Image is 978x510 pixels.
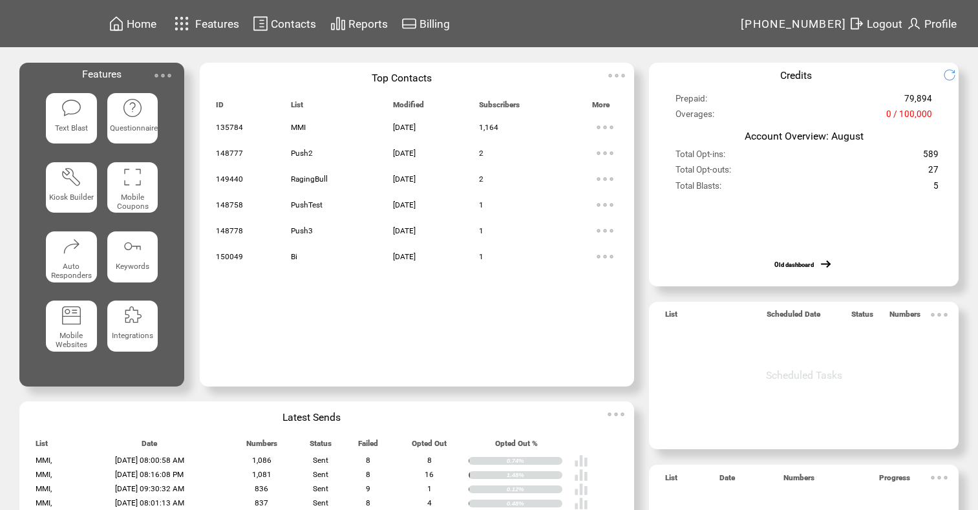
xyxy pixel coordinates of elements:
span: 589 [923,149,939,165]
img: keywords.svg [122,236,143,257]
span: Contacts [271,17,316,30]
span: Numbers [246,439,277,454]
div: 0.74% [507,457,562,465]
div: 0.12% [507,485,562,493]
span: Credits [780,69,812,81]
span: 149440 [216,175,243,184]
a: Home [107,14,158,34]
img: ellypsis.svg [592,218,618,244]
span: Numbers [783,473,814,488]
span: Questionnaire [110,123,158,133]
span: Bi [291,252,297,261]
span: More [592,100,610,115]
img: creidtcard.svg [401,16,417,32]
img: tool%201.svg [61,167,81,187]
a: Questionnaire [107,93,158,152]
a: Profile [904,14,959,34]
span: 79,894 [904,94,932,109]
span: Reports [348,17,388,30]
span: Billing [420,17,450,30]
span: [PHONE_NUMBER] [741,17,847,30]
span: PushTest [291,200,323,209]
img: features.svg [171,13,193,34]
a: Contacts [251,14,318,34]
span: 8 [427,456,432,465]
a: Integrations [107,301,158,359]
a: Keywords [107,231,158,290]
span: 9 [366,484,370,493]
img: coupons.svg [122,167,143,187]
span: Auto Responders [51,262,92,280]
span: Progress [879,473,910,488]
span: RagingBull [291,175,328,184]
span: Status [310,439,332,454]
a: Kiosk Builder [46,162,97,221]
img: ellypsis.svg [604,63,630,89]
span: MMI, [36,470,52,479]
span: 148758 [216,200,243,209]
div: 1.48% [507,471,562,479]
span: List [36,439,48,454]
span: 1 [427,484,432,493]
span: Kiosk Builder [49,193,94,202]
a: Auto Responders [46,231,97,290]
img: mobile-websites.svg [61,305,81,326]
span: Scheduled Tasks [766,369,842,381]
span: 0 / 100,000 [886,109,932,125]
span: MMI, [36,456,52,465]
img: integrations.svg [122,305,143,326]
span: ID [216,100,224,115]
a: Mobile Coupons [107,162,158,221]
span: MMI [291,123,306,132]
span: Total Blasts: [675,181,721,197]
span: Mobile Coupons [117,193,149,211]
span: [DATE] [393,175,416,184]
img: ellypsis.svg [592,114,618,140]
span: Opted Out [412,439,447,454]
img: auto-responders.svg [61,236,81,257]
span: Text Blast [55,123,88,133]
span: Sent [313,484,328,493]
span: Profile [924,17,957,30]
img: chart.svg [330,16,346,32]
span: [DATE] [393,123,416,132]
a: Billing [399,14,452,34]
span: Total Opt-outs: [675,165,731,180]
span: Numbers [889,310,920,324]
span: [DATE] 08:00:58 AM [115,456,184,465]
span: Sent [313,470,328,479]
span: 1,164 [479,123,498,132]
span: Integrations [112,331,153,340]
span: [DATE] 09:30:32 AM [115,484,184,493]
span: 16 [425,470,434,479]
span: 150049 [216,252,243,261]
span: 1 [479,226,484,235]
img: exit.svg [849,16,864,32]
span: Top Contacts [372,72,432,84]
a: Mobile Websites [46,301,97,359]
span: [DATE] [393,226,416,235]
span: Opted Out % [495,439,538,454]
img: ellypsis.svg [592,140,618,166]
span: 2 [479,175,484,184]
img: text-blast.svg [61,98,81,118]
span: [DATE] 08:16:08 PM [115,470,184,479]
span: 148777 [216,149,243,158]
img: poll%20-%20white.svg [574,454,588,468]
span: 27 [928,165,939,180]
span: 1,086 [252,456,271,465]
img: ellypsis.svg [592,192,618,218]
span: 4 [427,498,432,507]
span: List [291,100,303,115]
span: Logout [867,17,902,30]
span: [DATE] [393,149,416,158]
span: Date [142,439,157,454]
img: poll%20-%20white.svg [574,482,588,496]
span: MMI, [36,484,52,493]
span: Latest Sends [282,411,341,423]
span: Total Opt-ins: [675,149,725,165]
span: List [665,473,677,488]
a: Reports [328,14,390,34]
span: 5 [933,181,939,197]
span: Sent [313,498,328,507]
